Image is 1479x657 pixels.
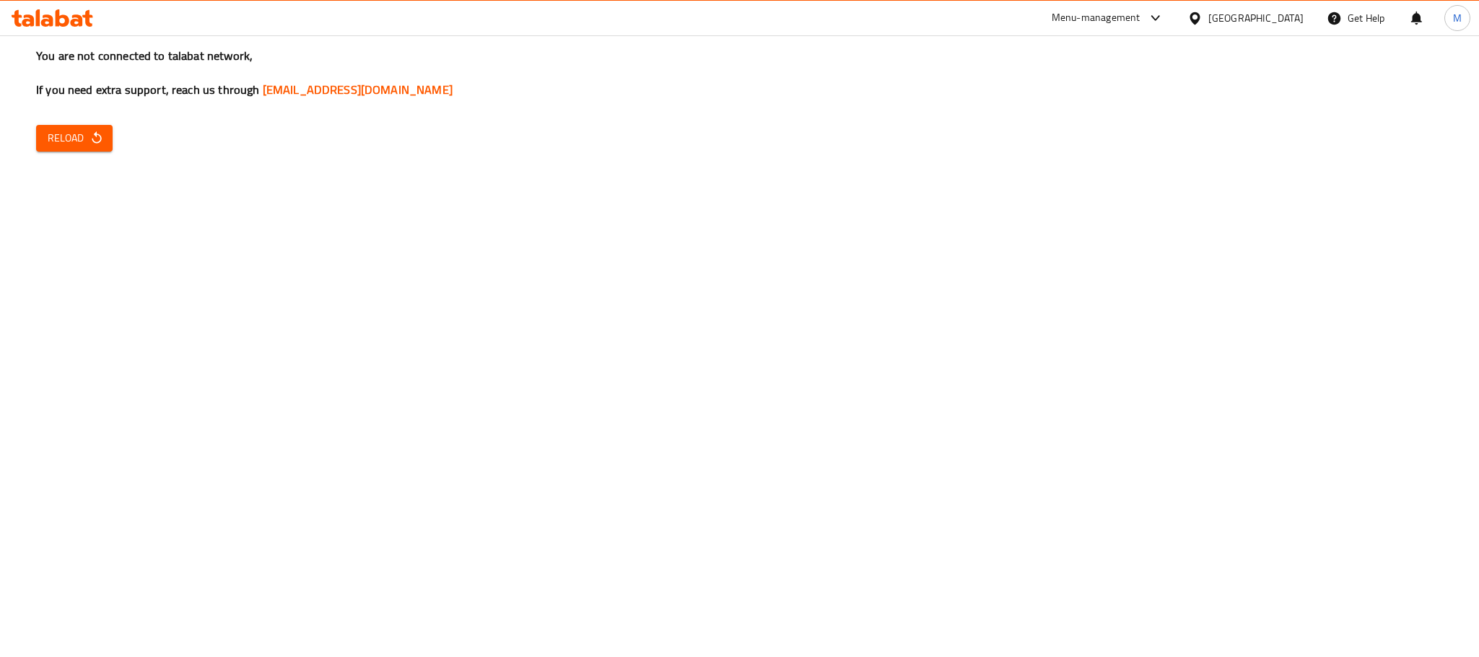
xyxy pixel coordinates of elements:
button: Reload [36,125,113,152]
span: Reload [48,129,101,147]
span: M [1453,10,1462,26]
div: [GEOGRAPHIC_DATA] [1208,10,1304,26]
div: Menu-management [1052,9,1140,27]
h3: You are not connected to talabat network, If you need extra support, reach us through [36,48,1443,98]
a: [EMAIL_ADDRESS][DOMAIN_NAME] [263,79,453,100]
